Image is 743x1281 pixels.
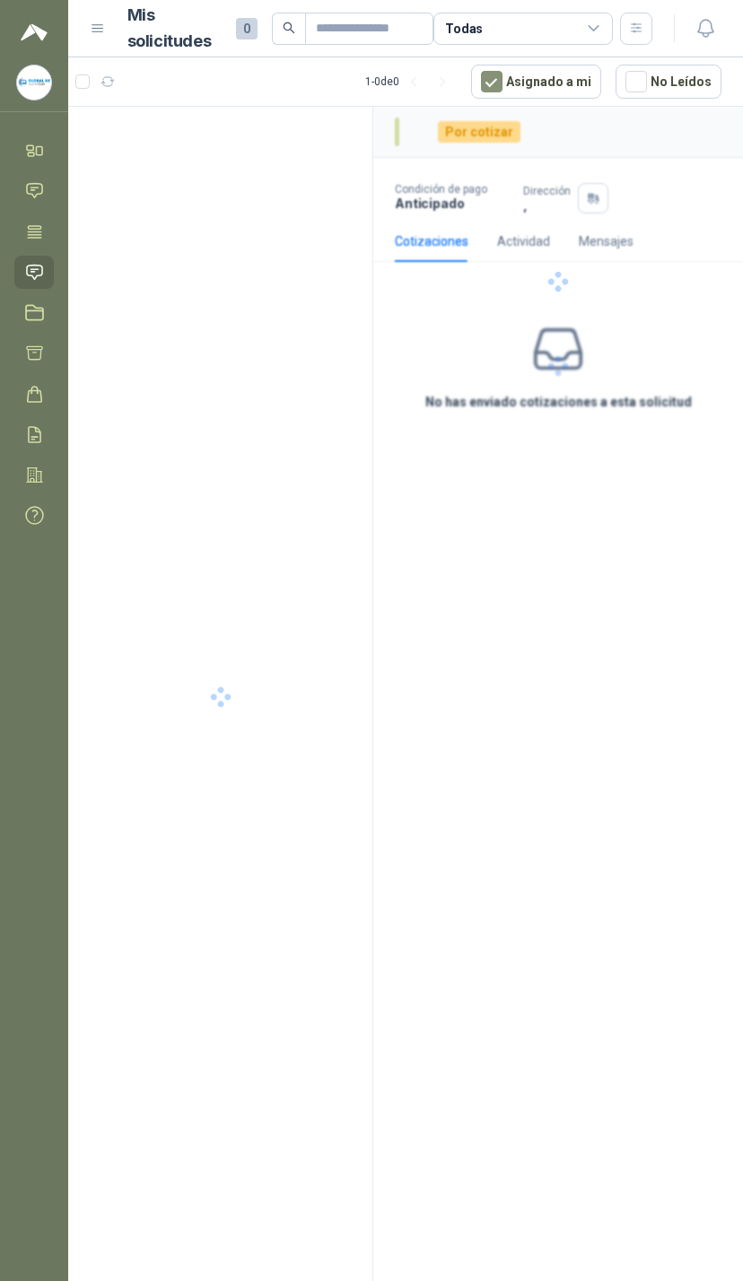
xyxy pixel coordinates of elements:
button: Asignado a mi [471,65,601,99]
img: Company Logo [17,65,51,100]
h1: Mis solicitudes [127,3,223,55]
div: Todas [445,19,483,39]
div: 1 - 0 de 0 [365,67,457,96]
span: 0 [236,18,258,39]
img: Logo peakr [21,22,48,43]
span: search [283,22,295,34]
button: No Leídos [616,65,721,99]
